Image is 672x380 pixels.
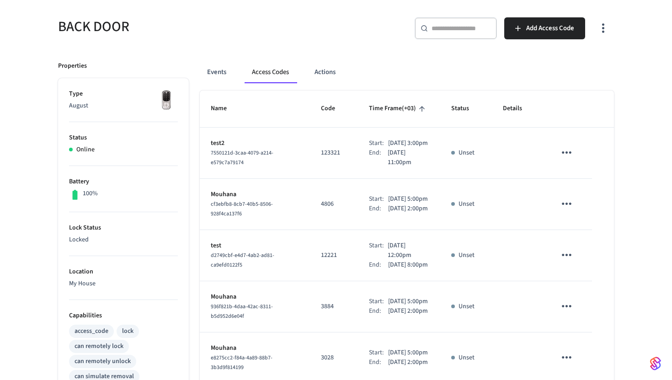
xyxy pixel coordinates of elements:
[388,194,428,204] p: [DATE] 5:00pm
[321,251,347,260] p: 12221
[369,260,388,270] div: End:
[321,148,347,158] p: 123321
[369,194,388,204] div: Start:
[69,279,178,289] p: My House
[388,139,428,148] p: [DATE] 3:00pm
[321,199,347,209] p: 4806
[369,102,428,116] span: Time Frame(+03)
[369,241,388,260] div: Start:
[321,353,347,363] p: 3028
[459,251,475,260] p: Unset
[459,148,475,158] p: Unset
[69,223,178,233] p: Lock Status
[369,348,388,358] div: Start:
[245,61,296,83] button: Access Codes
[155,89,178,112] img: Yale Assure Touchscreen Wifi Smart Lock, Satin Nickel, Front
[211,149,273,166] span: 7550121d-3caa-4079-a214-e579c7a79174
[211,252,274,269] span: d2749cbf-e4d7-4ab2-ad81-ca9efd0122f5
[388,148,429,167] p: [DATE] 11:00pm
[69,235,178,245] p: Locked
[459,199,475,209] p: Unset
[58,17,331,36] h5: BACK DOOR
[69,89,178,99] p: Type
[388,348,428,358] p: [DATE] 5:00pm
[369,297,388,306] div: Start:
[388,358,428,367] p: [DATE] 2:00pm
[211,343,299,353] p: Mouhana
[369,358,388,367] div: End:
[211,292,299,302] p: Mouhana
[650,356,661,371] img: SeamLogoGradient.69752ec5.svg
[211,241,299,251] p: test
[321,102,347,116] span: Code
[321,302,347,311] p: 3884
[211,190,299,199] p: Mouhana
[75,357,131,366] div: can remotely unlock
[211,102,239,116] span: Name
[83,189,98,198] p: 100%
[459,353,475,363] p: Unset
[388,241,429,260] p: [DATE] 12:00pm
[388,204,428,214] p: [DATE] 2:00pm
[307,61,343,83] button: Actions
[388,297,428,306] p: [DATE] 5:00pm
[369,306,388,316] div: End:
[75,326,108,336] div: access_code
[211,303,273,320] span: 936f821b-4daa-42ac-8311-b5d952d6e04f
[69,177,178,187] p: Battery
[388,306,428,316] p: [DATE] 2:00pm
[200,61,614,83] div: ant example
[211,139,299,148] p: test2
[211,354,272,371] span: e8275cc2-f84a-4a89-88b7-3b3d9f814199
[122,326,133,336] div: lock
[503,102,534,116] span: Details
[69,267,178,277] p: Location
[200,61,234,83] button: Events
[69,133,178,143] p: Status
[526,22,574,34] span: Add Access Code
[451,102,481,116] span: Status
[459,302,475,311] p: Unset
[69,311,178,321] p: Capabilities
[76,145,95,155] p: Online
[369,148,388,167] div: End:
[211,200,273,218] span: cf3ebfb8-8cb7-40b5-8506-928f4ca137f6
[75,342,123,351] div: can remotely lock
[58,61,87,71] p: Properties
[388,260,428,270] p: [DATE] 8:00pm
[369,204,388,214] div: End:
[504,17,585,39] button: Add Access Code
[369,139,388,148] div: Start:
[69,101,178,111] p: August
